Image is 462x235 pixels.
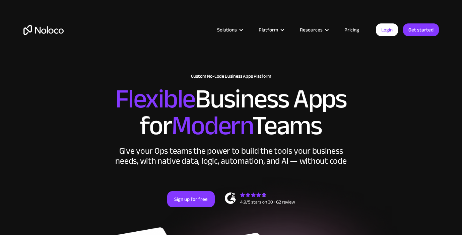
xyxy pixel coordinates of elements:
[259,25,278,34] div: Platform
[115,74,195,124] span: Flexible
[403,23,439,36] a: Get started
[336,25,368,34] a: Pricing
[23,86,439,139] h2: Business Apps for Teams
[217,25,237,34] div: Solutions
[250,25,291,34] div: Platform
[23,25,64,35] a: home
[376,23,398,36] a: Login
[172,101,252,151] span: Modern
[300,25,323,34] div: Resources
[167,191,215,207] a: Sign up for free
[114,146,348,166] div: Give your Ops teams the power to build the tools your business needs, with native data, logic, au...
[209,25,250,34] div: Solutions
[291,25,336,34] div: Resources
[23,74,439,79] h1: Custom No-Code Business Apps Platform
